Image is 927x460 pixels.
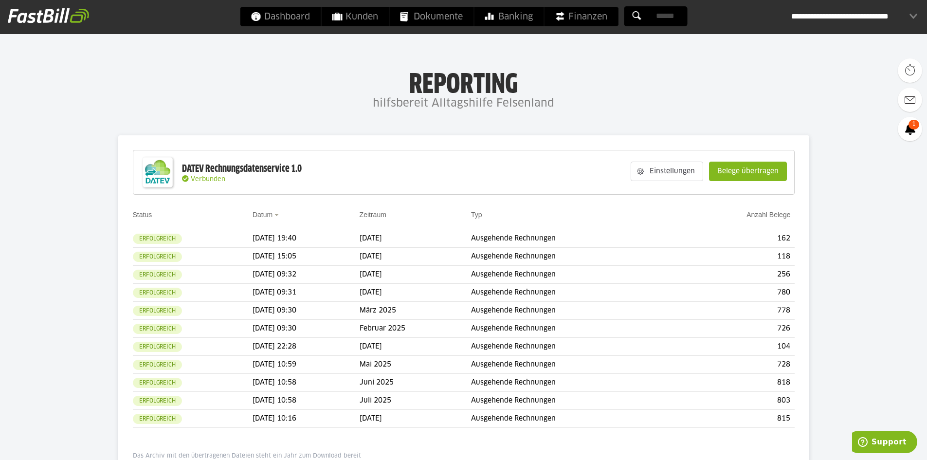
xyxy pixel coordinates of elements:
[97,69,830,94] h1: Reporting
[360,211,386,219] a: Zeitraum
[400,7,463,26] span: Dokumente
[253,284,360,302] td: [DATE] 09:31
[678,266,795,284] td: 256
[133,252,182,262] sl-badge: Erfolgreich
[360,338,471,356] td: [DATE]
[360,284,471,302] td: [DATE]
[133,211,152,219] a: Status
[274,214,281,216] img: sort_desc.gif
[133,288,182,298] sl-badge: Erfolgreich
[253,248,360,266] td: [DATE] 15:05
[471,211,482,219] a: Typ
[133,234,182,244] sl-badge: Erfolgreich
[360,302,471,320] td: März 2025
[133,452,795,460] p: Das Archiv mit den übertragenen Dateien steht ein Jahr zum Download bereit
[360,410,471,428] td: [DATE]
[253,211,273,219] a: Datum
[133,270,182,280] sl-badge: Erfolgreich
[251,7,310,26] span: Dashboard
[471,284,678,302] td: Ausgehende Rechnungen
[360,374,471,392] td: Juni 2025
[133,342,182,352] sl-badge: Erfolgreich
[253,392,360,410] td: [DATE] 10:58
[240,7,321,26] a: Dashboard
[678,392,795,410] td: 803
[471,302,678,320] td: Ausgehende Rechnungen
[360,266,471,284] td: [DATE]
[8,8,89,23] img: fastbill_logo_white.png
[133,414,182,424] sl-badge: Erfolgreich
[852,431,917,455] iframe: Öffnet ein Widget, in dem Sie weitere Informationen finden
[133,324,182,334] sl-badge: Erfolgreich
[471,248,678,266] td: Ausgehende Rechnungen
[321,7,389,26] a: Kunden
[485,7,533,26] span: Banking
[182,163,302,175] div: DATEV Rechnungsdatenservice 1.0
[471,392,678,410] td: Ausgehende Rechnungen
[360,320,471,338] td: Februar 2025
[471,356,678,374] td: Ausgehende Rechnungen
[678,320,795,338] td: 726
[474,7,544,26] a: Banking
[332,7,378,26] span: Kunden
[133,378,182,388] sl-badge: Erfolgreich
[678,410,795,428] td: 815
[253,266,360,284] td: [DATE] 09:32
[253,410,360,428] td: [DATE] 10:16
[471,266,678,284] td: Ausgehende Rechnungen
[678,374,795,392] td: 818
[678,338,795,356] td: 104
[191,176,225,183] span: Verbunden
[253,374,360,392] td: [DATE] 10:58
[555,7,607,26] span: Finanzen
[678,356,795,374] td: 728
[471,320,678,338] td: Ausgehende Rechnungen
[544,7,618,26] a: Finanzen
[678,248,795,266] td: 118
[133,306,182,316] sl-badge: Erfolgreich
[253,338,360,356] td: [DATE] 22:28
[746,211,790,219] a: Anzahl Belege
[253,320,360,338] td: [DATE] 09:30
[471,374,678,392] td: Ausgehende Rechnungen
[253,230,360,248] td: [DATE] 19:40
[631,162,703,181] sl-button: Einstellungen
[471,410,678,428] td: Ausgehende Rechnungen
[389,7,473,26] a: Dokumente
[138,153,177,192] img: DATEV-Datenservice Logo
[253,302,360,320] td: [DATE] 09:30
[709,162,787,181] sl-button: Belege übertragen
[678,302,795,320] td: 778
[133,396,182,406] sl-badge: Erfolgreich
[471,230,678,248] td: Ausgehende Rechnungen
[909,120,919,129] span: 1
[360,392,471,410] td: Juli 2025
[471,338,678,356] td: Ausgehende Rechnungen
[253,356,360,374] td: [DATE] 10:59
[133,360,182,370] sl-badge: Erfolgreich
[898,117,922,141] a: 1
[678,230,795,248] td: 162
[360,356,471,374] td: Mai 2025
[678,284,795,302] td: 780
[360,248,471,266] td: [DATE]
[360,230,471,248] td: [DATE]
